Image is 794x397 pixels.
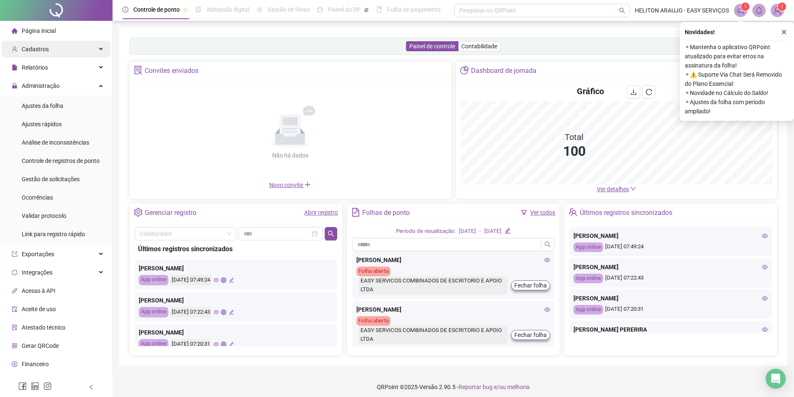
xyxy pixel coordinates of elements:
[574,305,603,315] div: App online
[12,306,18,312] span: audit
[139,264,333,273] div: [PERSON_NAME]
[646,89,652,95] span: reload
[781,4,784,10] span: 1
[574,231,768,240] div: [PERSON_NAME]
[544,241,551,248] span: search
[221,310,226,315] span: global
[460,66,469,75] span: pie-chart
[139,339,168,350] div: App online
[221,277,226,283] span: global
[511,330,550,340] button: Fechar folha
[22,342,59,349] span: Gerar QRCode
[139,328,333,337] div: [PERSON_NAME]
[685,70,789,88] span: ⚬ ⚠️ Suporte Via Chat Será Removido do Plano Essencial
[22,231,85,237] span: Link para registro rápido
[88,384,94,390] span: left
[317,7,323,12] span: dashboard
[685,88,789,97] span: ⚬ Novidade no Cálculo do Saldo!
[544,307,550,312] span: eye
[364,7,369,12] span: pushpin
[31,382,39,390] span: linkedin
[195,7,201,12] span: file-done
[569,208,577,217] span: team
[12,46,18,52] span: user-add
[304,181,311,188] span: plus
[22,46,49,52] span: Cadastros
[459,227,476,236] div: [DATE]
[22,27,56,34] span: Página inicial
[12,343,18,349] span: qrcode
[544,257,550,263] span: eye
[511,280,550,290] button: Fechar folha
[12,28,18,34] span: home
[358,276,508,295] div: EASY SERVICOS COMBINADOS DE ESCRITORIO E APOIO LTDA
[781,29,787,35] span: close
[574,305,768,315] div: [DATE] 07:20:31
[12,270,18,275] span: sync
[12,83,18,89] span: lock
[356,267,391,276] div: Folha aberta
[133,6,180,13] span: Controle de ponto
[257,7,263,12] span: sun
[22,287,55,294] span: Acesso à API
[505,228,510,233] span: edit
[479,227,481,236] div: -
[12,288,18,294] span: api
[356,255,551,265] div: [PERSON_NAME]
[530,209,555,216] a: Ver todos
[574,274,768,283] div: [DATE] 07:22:43
[762,233,768,239] span: eye
[22,82,60,89] span: Administração
[574,242,603,252] div: App online
[22,121,62,127] span: Ajustes rápidos
[630,186,636,192] span: down
[252,151,328,160] div: Não há dados
[635,6,729,15] span: HELITON ARAUJO - EASY SERVIÇOS
[170,339,211,350] div: [DATE] 07:20:31
[328,6,361,13] span: Painel do DP
[138,244,334,254] div: Últimos registros sincronizados
[755,7,763,14] span: bell
[376,7,382,12] span: book
[358,326,508,344] div: EASY SERVICOS COMBINADOS DE ESCRITORIO E APOIO LTDA
[574,242,768,252] div: [DATE] 07:49:24
[22,306,56,312] span: Aceite de uso
[580,206,672,220] div: Últimos registros sincronizados
[762,295,768,301] span: eye
[12,251,18,257] span: export
[351,208,360,217] span: file-text
[419,384,438,390] span: Versão
[12,325,18,330] span: solution
[574,294,768,303] div: [PERSON_NAME]
[139,275,168,285] div: App online
[22,102,63,109] span: Ajustes da folha
[22,176,80,182] span: Gestão de solicitações
[737,7,744,14] span: notification
[574,274,603,283] div: App online
[574,262,768,272] div: [PERSON_NAME]
[22,194,53,201] span: Ocorrências
[766,369,786,389] div: Open Intercom Messenger
[461,43,497,50] span: Contabilidade
[221,342,226,347] span: global
[12,361,18,367] span: dollar
[387,6,441,13] span: Folha de pagamento
[269,182,311,188] span: Novo convite
[170,275,211,285] div: [DATE] 07:49:24
[521,210,527,215] span: filter
[597,186,629,192] span: Ver detalhes
[778,2,786,11] sup: Atualize o seu contato no menu Meus Dados
[741,2,749,11] sup: 1
[22,212,66,219] span: Validar protocolo
[362,206,410,220] div: Folhas de ponto
[145,64,198,78] div: Convites enviados
[514,281,547,290] span: Fechar folha
[206,6,249,13] span: Admissão digital
[12,65,18,70] span: file
[134,208,143,217] span: setting
[762,264,768,270] span: eye
[213,310,219,315] span: eye
[619,7,625,14] span: search
[213,277,219,283] span: eye
[514,330,547,340] span: Fechar folha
